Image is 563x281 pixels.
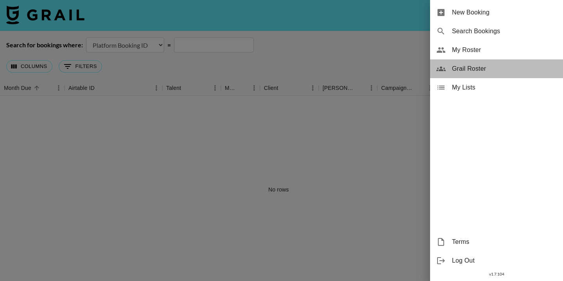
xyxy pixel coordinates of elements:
[452,83,557,92] span: My Lists
[430,3,563,22] div: New Booking
[430,251,563,270] div: Log Out
[430,78,563,97] div: My Lists
[452,237,557,247] span: Terms
[452,256,557,265] span: Log Out
[452,64,557,73] span: Grail Roster
[452,45,557,55] span: My Roster
[430,270,563,278] div: v 1.7.104
[430,41,563,59] div: My Roster
[452,8,557,17] span: New Booking
[430,233,563,251] div: Terms
[452,27,557,36] span: Search Bookings
[430,22,563,41] div: Search Bookings
[430,59,563,78] div: Grail Roster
